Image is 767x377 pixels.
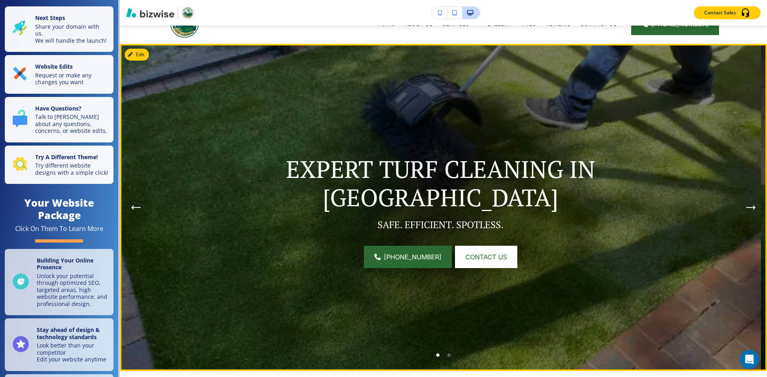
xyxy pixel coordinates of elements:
[740,350,759,369] div: Open Intercom Messenger
[37,326,100,341] strong: Stay ahead of design & technology standards
[35,72,109,86] p: Request or make any changes you want
[181,6,194,19] img: Your Logo
[5,318,113,371] a: Stay ahead of design & technology standardsLook better than your competitorEdit your website anytime
[128,199,144,215] div: Previous Slide
[37,342,109,363] p: Look better than your competitor Edit your website anytime
[35,105,81,112] strong: Have Questions?
[35,63,73,70] strong: Website Edits
[364,246,452,268] a: [PHONE_NUMBER]
[704,9,736,16] p: Contact Sales
[35,23,109,44] p: Share your domain with us. We will handle the launch!
[35,14,65,22] strong: Next Steps
[5,97,113,142] button: Have Questions?Talk to [PERSON_NAME] about any questions, concerns, or website edits.
[35,153,98,161] strong: Try A Different Theme!
[37,257,93,271] strong: Building Your Online Presence
[125,49,149,61] button: Edit
[213,219,668,231] p: SAFE. EFFICIENT. SPOTLESS.
[443,349,455,361] li: Go to slide 2
[126,8,174,18] img: Bizwise Logo
[384,252,441,262] span: [PHONE_NUMBER]
[213,155,668,211] p: EXPERT TURF CLEANING IN [GEOGRAPHIC_DATA]
[128,199,144,215] button: Previous Hero Image
[35,113,109,134] p: Talk to [PERSON_NAME] about any questions, concerns, or website edits.
[5,6,113,52] button: Next StepsShare your domain with us.We will handle the launch!
[5,249,113,316] a: Building Your Online PresenceUnlock your potential through optimized SEO, targeted areas, high we...
[694,6,761,19] button: Contact Sales
[743,199,759,215] div: Next Slide
[15,225,103,233] div: Click On Them To Learn More
[5,55,113,94] button: Website EditsRequest or make any changes you want
[432,349,443,361] li: Go to slide 1
[37,272,109,308] p: Unlock your potential through optimized SEO, targeted areas, high website performance, and profes...
[743,199,759,215] button: Next Hero Image
[120,44,761,371] img: Banner Image
[5,146,113,184] button: Try A Different Theme!Try different website designs with a simple click!
[465,252,507,262] span: Contact Us
[35,162,109,176] p: Try different website designs with a simple click!
[5,197,113,221] h4: Your Website Package
[455,246,517,268] button: Contact Us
